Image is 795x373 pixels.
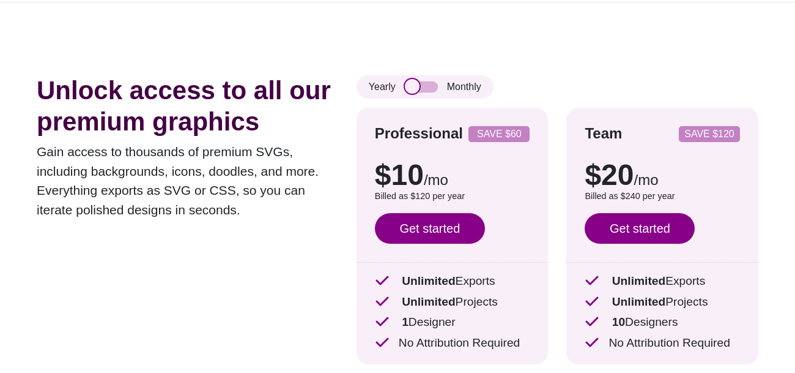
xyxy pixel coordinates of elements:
[612,295,665,308] strong: Unlimited
[357,75,494,99] div: Yearly Monthly
[585,314,740,331] p: Designers
[402,315,409,328] strong: 1
[612,274,665,287] strong: Unlimited
[375,273,530,290] p: Exports
[375,125,463,141] strong: Professional
[585,190,740,203] p: Billed as $240 per year
[585,293,740,311] p: Projects
[375,334,530,352] p: No Attribution Required
[684,129,735,139] p: SAVE $120
[585,160,740,190] p: $20
[375,314,530,331] p: Designer
[375,190,530,203] p: Billed as $120 per year
[375,160,530,190] p: $10
[37,75,338,137] h1: Unlock access to all our premium graphics
[585,334,740,352] p: No Attribution Required
[37,142,338,219] p: Gain access to thousands of premium SVGs, including backgrounds, icons, doodles, and more. Everyt...
[585,213,695,244] a: Get started
[585,125,622,141] strong: Team
[612,315,625,328] strong: 10
[634,171,659,188] span: /mo
[375,293,530,311] p: Projects
[375,213,485,244] a: Get started
[402,274,455,287] strong: Unlimited
[585,273,740,290] p: Exports
[402,295,455,308] strong: Unlimited
[424,171,448,188] span: /mo
[473,129,525,139] p: SAVE $60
